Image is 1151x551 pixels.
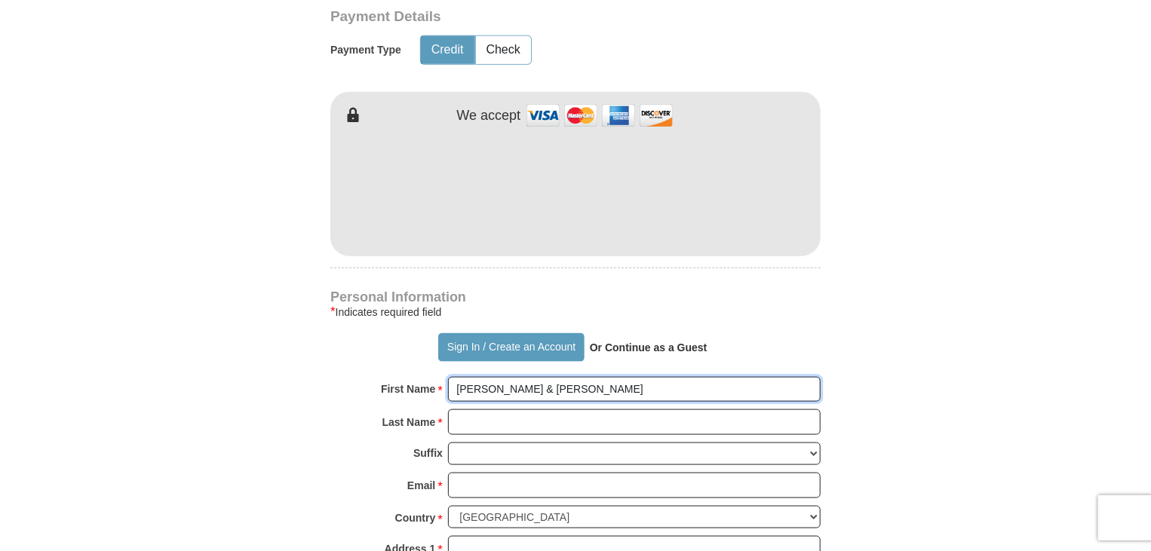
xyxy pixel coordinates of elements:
strong: Last Name [382,412,436,433]
div: Indicates required field [330,303,821,321]
h5: Payment Type [330,44,401,57]
strong: Suffix [413,442,443,464]
h3: Payment Details [330,8,715,26]
button: Credit [421,36,474,64]
strong: Country [395,507,436,528]
strong: First Name [381,378,435,399]
button: Sign In / Create an Account [438,333,584,362]
strong: Email [407,475,435,496]
img: credit cards accepted [524,99,675,132]
h4: Personal Information [330,291,821,303]
h4: We accept [457,108,521,124]
strong: Or Continue as a Guest [590,341,707,354]
button: Check [476,36,531,64]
